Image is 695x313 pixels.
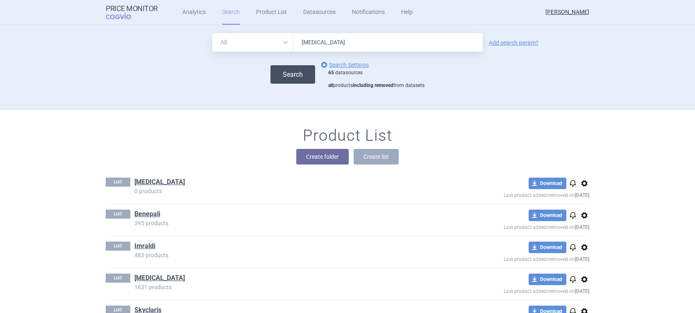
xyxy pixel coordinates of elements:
[106,13,143,19] span: COGVIO
[106,178,130,187] p: LIST
[354,149,399,164] button: Create list
[575,288,589,294] strong: [DATE]
[106,5,158,20] a: Price MonitorCOGVIO
[575,224,589,230] strong: [DATE]
[328,70,334,75] strong: 65
[134,188,444,194] p: 0 products
[529,274,566,285] button: Download
[134,210,160,220] h1: Benepali
[134,178,185,188] h1: Adalimumab
[106,274,130,283] p: LIST
[529,210,566,221] button: Download
[134,252,444,258] p: 483 products
[106,242,130,251] p: LIST
[575,256,589,262] strong: [DATE]
[134,242,155,252] h1: Imraldi
[134,220,444,226] p: 395 products
[134,274,185,283] a: [MEDICAL_DATA]
[444,189,589,199] p: Last product added/removed on
[270,65,315,84] button: Search
[444,221,589,231] p: Last product added/removed on
[328,82,333,88] strong: all
[106,210,130,219] p: LIST
[134,210,160,219] a: Benepali
[134,274,185,284] h1: Infliximab
[444,285,589,295] p: Last product added/removed on
[106,5,158,13] strong: Price Monitor
[328,70,425,89] div: datasources products from datasets
[529,242,566,253] button: Download
[134,242,155,251] a: Imraldi
[296,149,349,164] button: Create folder
[134,284,444,290] p: 1631 products
[575,192,589,198] strong: [DATE]
[489,40,538,46] a: Add search param?
[319,60,369,70] a: Search Settings
[134,178,185,187] a: [MEDICAL_DATA]
[303,126,392,145] h1: Product List
[444,253,589,263] p: Last product added/removed on
[529,178,566,189] button: Download
[353,82,393,88] strong: including removed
